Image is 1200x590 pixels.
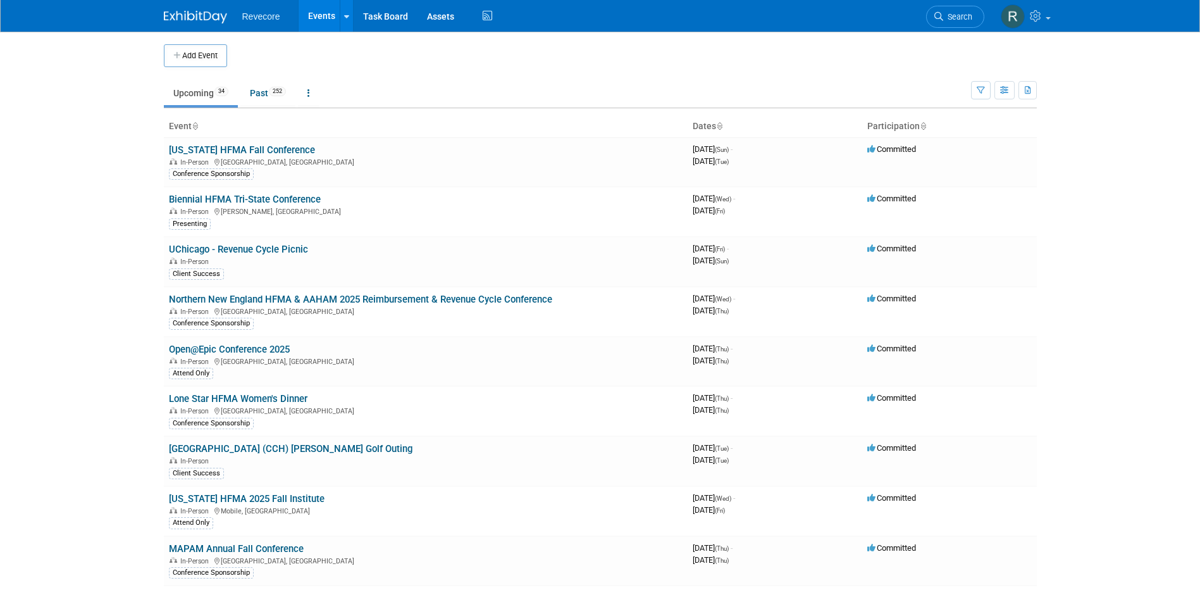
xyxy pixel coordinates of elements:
div: Mobile, [GEOGRAPHIC_DATA] [169,505,683,515]
div: Attend Only [169,368,213,379]
span: (Sun) [715,258,729,265]
span: (Fri) [715,507,725,514]
a: Sort by Start Date [716,121,722,131]
span: Committed [867,393,916,403]
div: Conference Sponsorship [169,168,254,180]
span: (Fri) [715,246,725,253]
th: Participation [862,116,1037,137]
img: In-Person Event [170,258,177,264]
a: Lone Star HFMA Women's Dinner [169,393,307,405]
span: (Wed) [715,296,731,303]
span: Committed [867,443,916,453]
span: (Tue) [715,457,729,464]
span: - [731,144,733,154]
div: Attend Only [169,517,213,529]
span: Committed [867,194,916,203]
span: [DATE] [693,393,733,403]
span: (Thu) [715,358,729,365]
a: Upcoming34 [164,81,238,105]
span: - [731,443,733,453]
span: Committed [867,144,916,154]
img: In-Person Event [170,457,177,463]
span: [DATE] [693,194,735,203]
div: [GEOGRAPHIC_DATA], [GEOGRAPHIC_DATA] [169,356,683,366]
span: [DATE] [693,294,735,303]
span: [DATE] [693,344,733,353]
div: Conference Sponsorship [169,418,254,429]
span: Revecore [242,11,280,22]
a: UChicago - Revenue Cycle Picnic [169,244,308,255]
a: Northern New England HFMA & AAHAM 2025 Reimbursement & Revenue Cycle Conference [169,294,552,305]
th: Event [164,116,688,137]
span: [DATE] [693,455,729,465]
span: (Thu) [715,308,729,315]
span: (Sun) [715,146,729,153]
span: [DATE] [693,505,725,515]
a: MAPAM Annual Fall Conference [169,543,304,555]
a: Past252 [240,81,295,105]
span: (Thu) [715,545,729,552]
span: In-Person [180,308,213,316]
div: Conference Sponsorship [169,318,254,329]
img: In-Person Event [170,308,177,314]
span: (Tue) [715,158,729,165]
span: [DATE] [693,443,733,453]
span: - [727,244,729,253]
span: (Wed) [715,495,731,502]
span: [DATE] [693,144,733,154]
span: [DATE] [693,256,729,265]
span: Committed [867,344,916,353]
img: ExhibitDay [164,11,227,23]
span: 34 [214,87,228,96]
div: [GEOGRAPHIC_DATA], [GEOGRAPHIC_DATA] [169,306,683,316]
span: In-Person [180,407,213,415]
span: [DATE] [693,543,733,553]
a: Search [926,6,984,28]
span: [DATE] [693,156,729,166]
div: Presenting [169,218,211,230]
button: Add Event [164,44,227,67]
a: [US_STATE] HFMA 2025 Fall Institute [169,493,325,505]
span: In-Person [180,557,213,565]
div: Client Success [169,468,224,479]
img: In-Person Event [170,208,177,214]
span: In-Person [180,258,213,266]
span: In-Person [180,457,213,465]
a: Open@Epic Conference 2025 [169,344,290,355]
img: In-Person Event [170,557,177,563]
span: In-Person [180,158,213,166]
a: [GEOGRAPHIC_DATA] (CCH) [PERSON_NAME] Golf Outing [169,443,412,455]
span: In-Person [180,507,213,515]
span: - [733,194,735,203]
span: [DATE] [693,244,729,253]
span: (Thu) [715,557,729,564]
span: 252 [269,87,286,96]
span: (Thu) [715,395,729,402]
div: Client Success [169,268,224,280]
span: In-Person [180,208,213,216]
a: [US_STATE] HFMA Fall Conference [169,144,315,156]
img: In-Person Event [170,358,177,364]
span: Committed [867,543,916,553]
div: [GEOGRAPHIC_DATA], [GEOGRAPHIC_DATA] [169,156,683,166]
img: In-Person Event [170,507,177,513]
span: [DATE] [693,555,729,565]
th: Dates [688,116,862,137]
span: (Thu) [715,407,729,414]
span: (Wed) [715,196,731,203]
span: Search [943,12,972,22]
div: [GEOGRAPHIC_DATA], [GEOGRAPHIC_DATA] [169,555,683,565]
span: In-Person [180,358,213,366]
div: [PERSON_NAME], [GEOGRAPHIC_DATA] [169,206,683,216]
a: Biennial HFMA Tri-State Conference [169,194,321,205]
span: [DATE] [693,306,729,315]
img: Rachael Sires [1001,4,1025,28]
span: Committed [867,294,916,303]
span: Committed [867,493,916,503]
span: - [731,393,733,403]
span: (Tue) [715,445,729,452]
span: [DATE] [693,405,729,415]
span: - [733,294,735,303]
div: Conference Sponsorship [169,567,254,579]
span: (Fri) [715,208,725,215]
